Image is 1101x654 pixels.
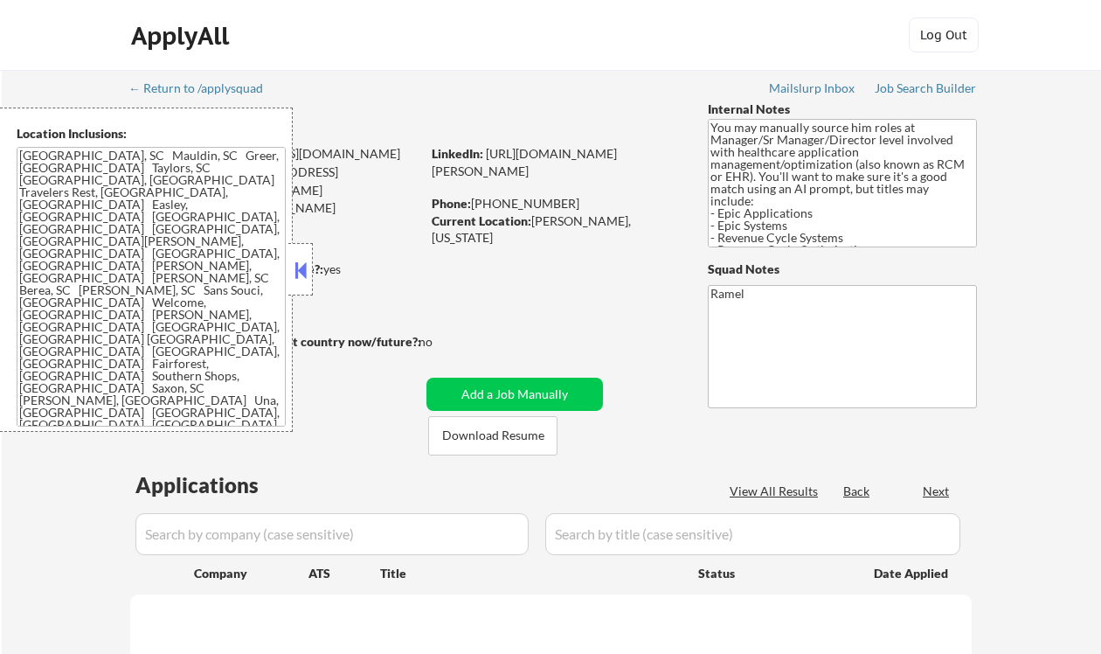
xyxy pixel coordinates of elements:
[194,565,308,582] div: Company
[380,565,682,582] div: Title
[428,416,557,456] button: Download Resume
[708,101,977,118] div: Internal Notes
[419,333,468,351] div: no
[432,195,679,212] div: [PHONE_NUMBER]
[843,483,871,500] div: Back
[875,82,977,94] div: Job Search Builder
[128,81,280,99] a: ← Return to /applysquad
[432,212,679,247] div: [PERSON_NAME], [US_STATE]
[698,557,848,588] div: Status
[769,81,856,99] a: Mailslurp Inbox
[432,213,531,228] strong: Current Location:
[131,21,234,51] div: ApplyAll
[874,565,951,582] div: Date Applied
[128,82,280,94] div: ← Return to /applysquad
[432,196,471,211] strong: Phone:
[135,475,308,496] div: Applications
[432,146,483,161] strong: LinkedIn:
[426,378,603,411] button: Add a Job Manually
[769,82,856,94] div: Mailslurp Inbox
[432,146,617,178] a: [URL][DOMAIN_NAME][PERSON_NAME]
[17,125,286,143] div: Location Inclusions:
[545,513,960,555] input: Search by title (case sensitive)
[730,483,823,500] div: View All Results
[909,17,979,52] button: Log Out
[308,565,380,582] div: ATS
[875,81,977,99] a: Job Search Builder
[135,513,529,555] input: Search by company (case sensitive)
[923,483,951,500] div: Next
[708,261,977,278] div: Squad Notes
